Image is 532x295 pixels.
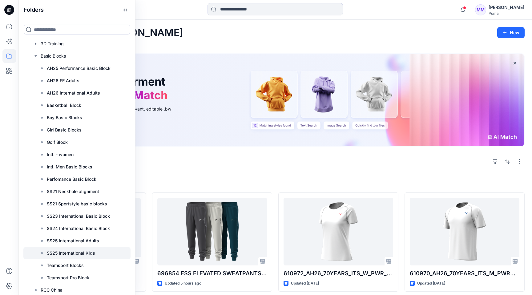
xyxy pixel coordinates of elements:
[47,151,74,158] p: Intl. - women
[410,198,519,265] a: 610970_AH26_70YEARS_ITS_M_PWRMODE_TEE
[47,102,81,109] p: Basketball Block
[41,286,62,294] p: RCC China
[284,198,393,265] a: 610972_AH26_70YEARS_ITS_W_PWR_MODE_TEE
[497,27,525,38] button: New
[47,163,92,171] p: Intl. Men Basic Blocks
[284,269,393,278] p: 610972_AH26_70YEARS_ITS_W_PWR_MODE_TEE
[475,4,486,15] div: MM
[489,11,524,16] div: Puma
[47,262,84,269] p: Teamsport Blocks
[47,200,107,208] p: SS21 Sportstyle basic blocks
[165,280,201,287] p: Updated 5 hours ago
[47,225,110,232] p: SS24 International Basic Block
[47,176,96,183] p: Perfomance Basic Block
[157,269,267,278] p: 696854 ESS ELEVATED SWEATPANTS CL DK
[291,280,319,287] p: Updated [DATE]
[47,77,79,84] p: AH26 FE Adults
[47,188,99,195] p: SS21 Neckhole alignment
[26,179,525,186] h4: Styles
[47,249,95,257] p: SS25 International Kids
[47,237,99,244] p: SS25 International Adults
[157,198,267,265] a: 696854 ESS ELEVATED SWEATPANTS CL DK
[489,4,524,11] div: [PERSON_NAME]
[47,65,111,72] p: AH25 Performance Basic Block
[47,139,68,146] p: Golf Block
[119,88,167,102] span: AI Match
[47,126,82,134] p: Girl Basic Blocks
[47,212,110,220] p: SS23 International Basic Block
[417,280,445,287] p: Updated [DATE]
[410,269,519,278] p: 610970_AH26_70YEARS_ITS_M_PWRMODE_TEE
[47,89,100,97] p: AH26 International Adults
[47,274,89,281] p: Teamsport Pro Block
[47,114,82,121] p: Boy Basic Blocks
